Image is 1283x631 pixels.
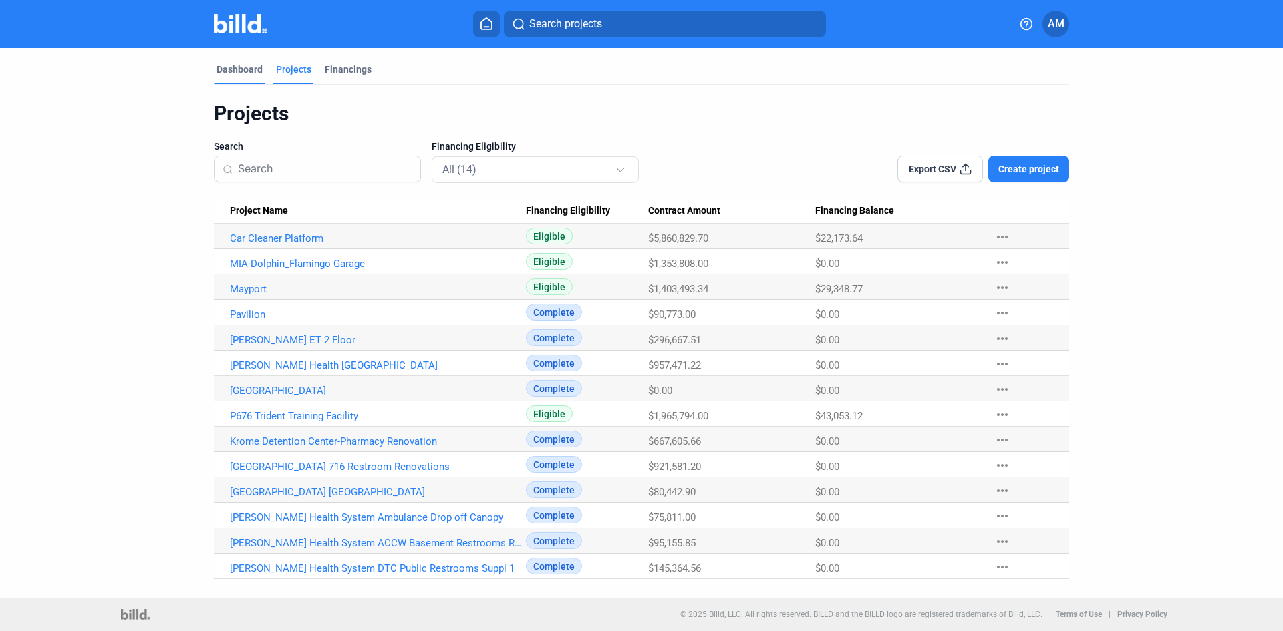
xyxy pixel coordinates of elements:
[1056,610,1102,619] b: Terms of Use
[230,308,526,321] a: Pavilion
[994,254,1010,270] mat-icon: more_horiz
[526,329,582,346] span: Complete
[526,205,610,217] span: Financing Eligibility
[994,407,1010,423] mat-icon: more_horiz
[648,232,708,244] span: $5,860,829.70
[994,305,1010,321] mat-icon: more_horiz
[815,511,839,523] span: $0.00
[526,481,582,498] span: Complete
[526,380,582,397] span: Complete
[815,258,839,270] span: $0.00
[1048,16,1064,32] span: AM
[815,205,894,217] span: Financing Balance
[230,537,526,549] a: [PERSON_NAME] Health System ACCW Basement Restrooms Renovations
[815,205,981,217] div: Financing Balance
[230,258,526,270] a: MIA-Dolphin_Flamingo Garage
[526,228,573,244] span: Eligible
[815,537,839,549] span: $0.00
[648,359,701,371] span: $957,471.22
[238,155,412,183] input: Search
[994,229,1010,245] mat-icon: more_horiz
[648,537,696,549] span: $95,155.85
[994,280,1010,296] mat-icon: more_horiz
[897,156,983,182] button: Export CSV
[1117,610,1167,619] b: Privacy Policy
[815,334,839,346] span: $0.00
[214,140,243,153] span: Search
[815,410,863,422] span: $43,053.12
[680,610,1042,619] p: © 2025 Billd, LLC. All rights reserved. BILLD and the BILLD logo are registered trademarks of Bil...
[988,156,1069,182] button: Create project
[994,356,1010,372] mat-icon: more_horiz
[230,435,526,447] a: Krome Detention Center-Pharmacy Renovation
[526,532,582,549] span: Complete
[648,283,708,295] span: $1,403,493.34
[815,461,839,473] span: $0.00
[648,410,708,422] span: $1,965,794.00
[648,205,815,217] div: Contract Amount
[214,14,267,33] img: Billd Company Logo
[230,486,526,498] a: [GEOGRAPHIC_DATA] [GEOGRAPHIC_DATA]
[994,559,1010,575] mat-icon: more_horiz
[230,232,526,244] a: Car Cleaner Platform
[230,511,526,523] a: [PERSON_NAME] Health System Ambulance Drop off Canopy
[526,278,573,295] span: Eligible
[815,562,839,574] span: $0.00
[230,562,526,574] a: [PERSON_NAME] Health System DTC Public Restrooms Suppl 1
[504,11,826,37] button: Search projects
[230,334,526,346] a: [PERSON_NAME] ET 2 Floor
[230,283,526,295] a: Mayport
[648,562,701,574] span: $145,364.56
[1109,610,1111,619] p: |
[994,534,1010,550] mat-icon: more_horiz
[276,63,311,76] div: Projects
[815,232,863,244] span: $22,173.64
[526,205,649,217] div: Financing Eligibility
[230,205,288,217] span: Project Name
[526,253,573,270] span: Eligible
[648,334,701,346] span: $296,667.51
[648,258,708,270] span: $1,353,808.00
[994,508,1010,524] mat-icon: more_horiz
[230,205,526,217] div: Project Name
[526,456,582,473] span: Complete
[648,435,701,447] span: $667,605.66
[815,359,839,371] span: $0.00
[994,432,1010,448] mat-icon: more_horiz
[648,308,696,321] span: $90,773.00
[432,140,516,153] span: Financing Eligibility
[648,461,701,473] span: $921,581.20
[526,304,582,321] span: Complete
[648,486,696,498] span: $80,442.90
[648,511,696,523] span: $75,811.00
[815,283,863,295] span: $29,348.77
[1042,11,1069,37] button: AM
[325,63,372,76] div: Financings
[526,355,582,371] span: Complete
[994,457,1010,473] mat-icon: more_horiz
[648,205,720,217] span: Contract Amount
[442,163,476,176] mat-select-trigger: All (14)
[815,435,839,447] span: $0.00
[815,385,839,397] span: $0.00
[230,359,526,371] a: [PERSON_NAME] Health [GEOGRAPHIC_DATA]
[526,507,582,523] span: Complete
[998,162,1059,176] span: Create project
[217,63,263,76] div: Dashboard
[121,609,150,620] img: logo
[230,385,526,397] a: [GEOGRAPHIC_DATA]
[526,558,582,574] span: Complete
[815,486,839,498] span: $0.00
[230,410,526,422] a: P676 Trident Training Facility
[994,331,1010,347] mat-icon: more_horiz
[648,385,672,397] span: $0.00
[230,461,526,473] a: [GEOGRAPHIC_DATA] 716 Restroom Renovations
[526,431,582,447] span: Complete
[214,101,1069,126] div: Projects
[815,308,839,321] span: $0.00
[909,162,956,176] span: Export CSV
[994,381,1010,397] mat-icon: more_horiz
[526,405,573,422] span: Eligible
[994,483,1010,499] mat-icon: more_horiz
[529,16,602,32] span: Search projects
